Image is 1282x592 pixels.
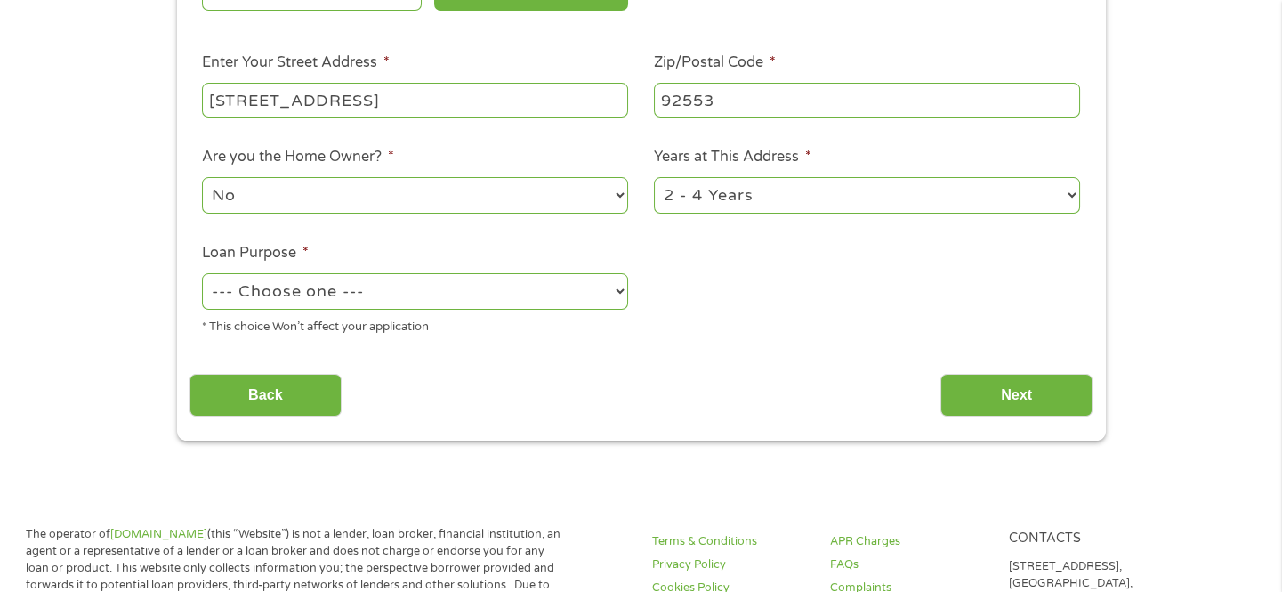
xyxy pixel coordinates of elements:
input: Back [189,374,342,418]
a: APR Charges [830,533,987,550]
label: Are you the Home Owner? [202,148,394,166]
label: Years at This Address [654,148,811,166]
a: Privacy Policy [652,556,809,573]
h4: Contacts [1009,531,1165,547]
label: Loan Purpose [202,244,309,263]
a: Terms & Conditions [652,533,809,550]
input: 1 Main Street [202,83,628,117]
input: Next [940,374,1093,418]
label: Zip/Postal Code [654,53,776,72]
label: Enter Your Street Address [202,53,390,72]
a: [DOMAIN_NAME] [110,527,207,541]
a: FAQs [830,556,987,573]
div: * This choice Won’t affect your application [202,312,628,337]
